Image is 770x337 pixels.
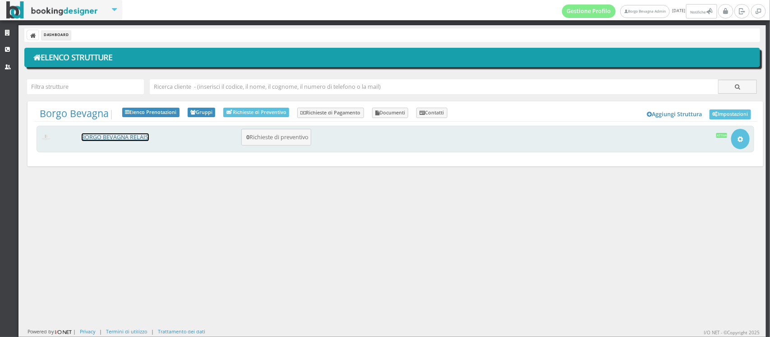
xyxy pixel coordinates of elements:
[562,4,719,18] span: [DATE]
[82,133,149,141] a: BORGO BEVAGNA RELAIS
[40,107,109,120] a: Borgo Bevagna
[122,108,180,118] a: Elenco Prenotazioni
[31,50,754,65] h1: Elenco Strutture
[6,1,98,19] img: BookingDesigner.com
[241,129,311,146] button: 0Richieste di preventivo
[620,5,670,18] a: Borgo Bevagna Admin
[41,135,51,140] img: 51bacd86f2fc11ed906d06074585c59a_max100.png
[716,133,728,137] div: Attiva
[80,328,95,335] a: Privacy
[106,328,147,335] a: Termini di utilizzo
[710,109,751,119] a: Impostazioni
[41,30,71,40] li: Dashboard
[642,108,707,121] a: Aggiungi Struttura
[54,328,73,336] img: ionet_small_logo.png
[562,5,616,18] a: Gestione Profilo
[223,108,289,117] a: Richieste di Preventivo
[188,108,216,118] a: Gruppi
[150,79,718,94] input: Ricerca cliente - (inserisci il codice, il nome, il cognome, il numero di telefono o la mail)
[151,328,154,335] div: |
[244,134,309,141] h5: Richieste di preventivo
[297,108,364,118] a: Richieste di Pagamento
[686,4,717,18] button: Notifiche
[246,133,249,141] b: 0
[372,108,409,118] a: Documenti
[158,328,205,335] a: Trattamento dei dati
[416,108,447,118] a: Contatti
[27,79,144,94] input: Filtra strutture
[40,108,114,119] span: |
[99,328,102,335] div: |
[28,328,76,336] div: Powered by |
